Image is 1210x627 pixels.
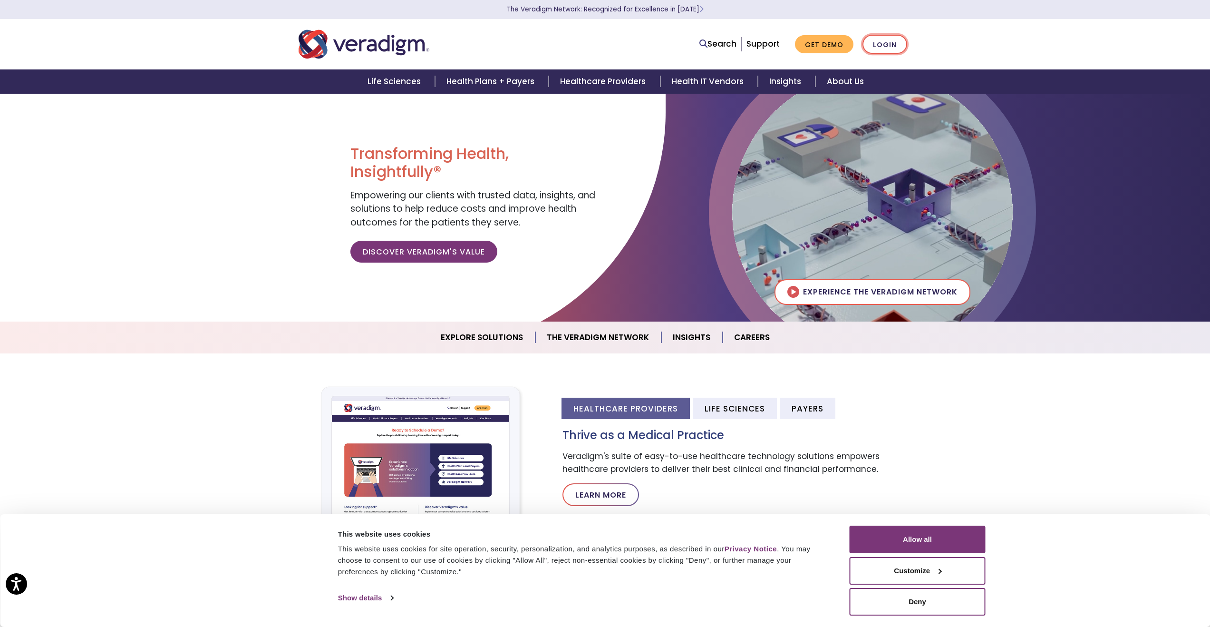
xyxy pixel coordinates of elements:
a: Login [862,35,907,54]
span: Empowering our clients with trusted data, insights, and solutions to help reduce costs and improv... [350,189,595,229]
a: Healthcare Providers [549,69,660,94]
a: Support [746,38,780,49]
a: Careers [723,325,781,350]
a: About Us [815,69,875,94]
li: Life Sciences [693,398,777,419]
div: This website uses cookies for site operation, security, personalization, and analytics purposes, ... [338,543,828,578]
a: Insights [661,325,723,350]
h3: Thrive as a Medical Practice [562,429,912,442]
button: Deny [850,588,986,616]
button: Allow all [850,526,986,553]
div: This website uses cookies [338,529,828,540]
span: Learn More [699,5,704,14]
a: Discover Veradigm's Value [350,241,497,263]
a: Privacy Notice [725,545,777,553]
a: Health IT Vendors [660,69,758,94]
a: Get Demo [795,35,853,54]
a: The Veradigm Network: Recognized for Excellence in [DATE]Learn More [507,5,704,14]
img: Veradigm logo [299,29,429,60]
a: The Veradigm Network [535,325,661,350]
a: Show details [338,591,393,605]
a: Explore Solutions [429,325,535,350]
a: Search [699,38,736,50]
a: Health Plans + Payers [435,69,549,94]
li: Healthcare Providers [561,398,690,419]
a: Life Sciences [356,69,435,94]
a: Insights [758,69,815,94]
p: Veradigm's suite of easy-to-use healthcare technology solutions empowers healthcare providers to ... [562,450,912,476]
button: Customize [850,557,986,585]
li: Payers [780,398,835,419]
h1: Transforming Health, Insightfully® [350,145,598,181]
a: Learn More [562,483,639,506]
